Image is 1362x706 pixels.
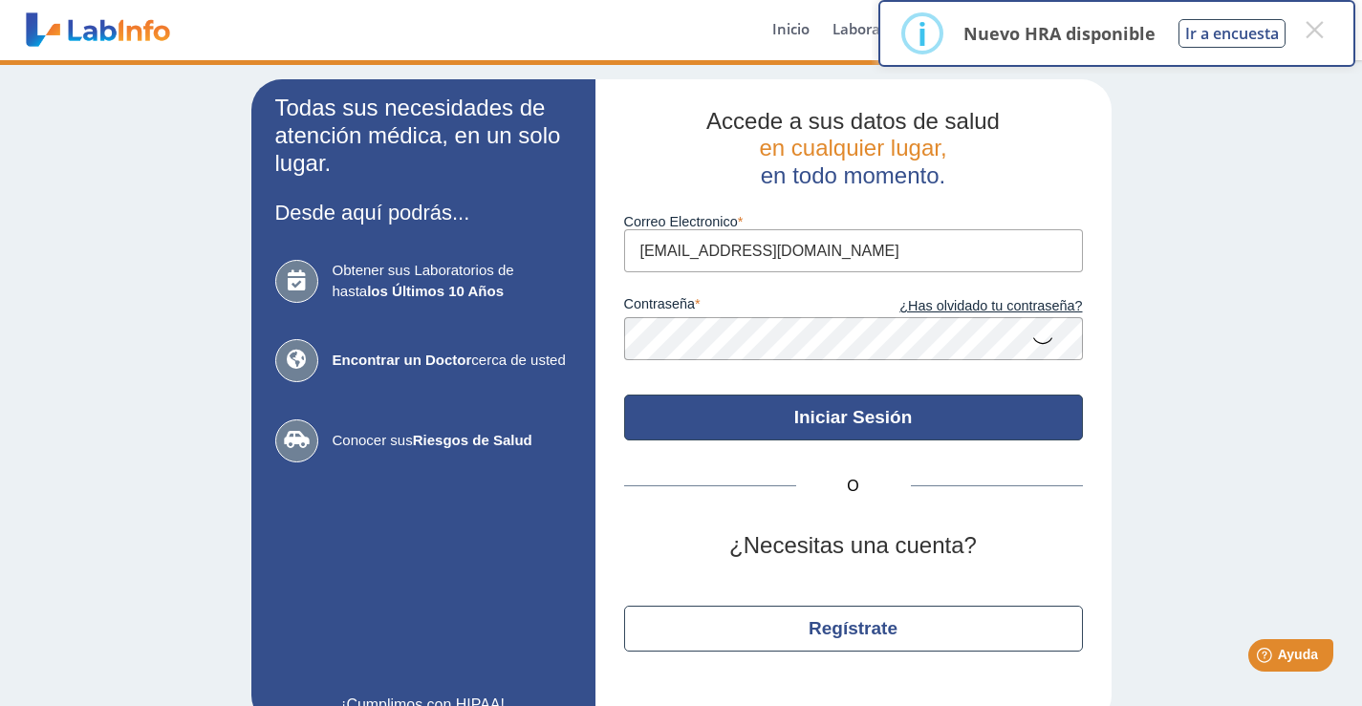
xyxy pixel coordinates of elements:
p: Nuevo HRA disponible [963,22,1156,45]
b: Encontrar un Doctor [333,352,472,368]
span: cerca de usted [333,350,572,372]
label: contraseña [624,296,854,317]
span: en cualquier lugar, [759,135,946,160]
div: i [918,16,927,51]
label: Correo Electronico [624,214,1083,229]
button: Iniciar Sesión [624,395,1083,440]
iframe: Help widget launcher [1192,631,1341,685]
span: Accede a sus datos de salud [706,108,1000,134]
h2: ¿Necesitas una cuenta? [624,532,1083,560]
a: ¿Has olvidado tu contraseña? [854,296,1083,317]
span: en todo momento. [761,162,945,188]
span: Obtener sus Laboratorios de hasta [333,260,572,303]
span: O [796,475,911,498]
span: Conocer sus [333,430,572,452]
button: Close this dialog [1297,12,1331,47]
h3: Desde aquí podrás... [275,201,572,225]
h2: Todas sus necesidades de atención médica, en un solo lugar. [275,95,572,177]
button: Regístrate [624,606,1083,652]
button: Ir a encuesta [1178,19,1286,48]
b: Riesgos de Salud [413,432,532,448]
b: los Últimos 10 Años [367,283,504,299]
